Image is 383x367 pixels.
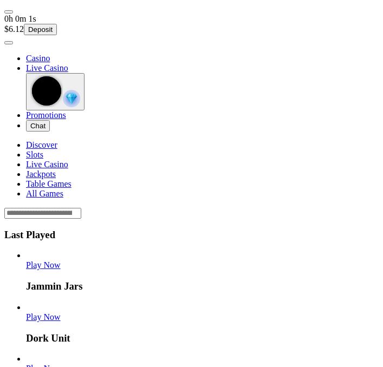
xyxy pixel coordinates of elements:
[26,150,43,159] a: Slots
[4,140,379,199] nav: Lobby
[26,179,72,188] a: Table Games
[4,41,13,44] button: menu
[26,260,61,270] a: Jammin Jars
[24,24,57,35] button: Deposit
[26,189,63,198] a: All Games
[26,332,379,344] h3: Dork Unit
[4,24,24,34] span: $6.12
[26,110,66,120] span: Promotions
[26,63,68,73] a: poker-chip iconLive Casino
[26,73,85,110] button: reward-icon
[26,160,68,169] a: Live Casino
[4,229,379,241] h3: Last Played
[26,312,61,322] span: Play Now
[26,169,56,179] a: Jackpots
[28,25,53,34] span: Deposit
[26,251,379,292] article: Jammin Jars
[26,312,61,322] a: Dork Unit
[26,120,50,132] button: headphones iconChat
[4,208,81,219] input: Search
[4,14,36,23] span: user session time
[4,10,13,14] button: menu
[26,54,50,63] span: Casino
[30,122,46,130] span: Chat
[26,303,379,344] article: Dork Unit
[26,140,57,149] a: Discover
[26,54,50,63] a: diamond iconCasino
[63,90,80,107] img: reward-icon
[26,63,68,73] span: Live Casino
[4,140,379,219] header: Lobby
[26,110,66,120] a: gift-inverted iconPromotions
[26,260,61,270] span: Play Now
[26,280,379,292] h3: Jammin Jars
